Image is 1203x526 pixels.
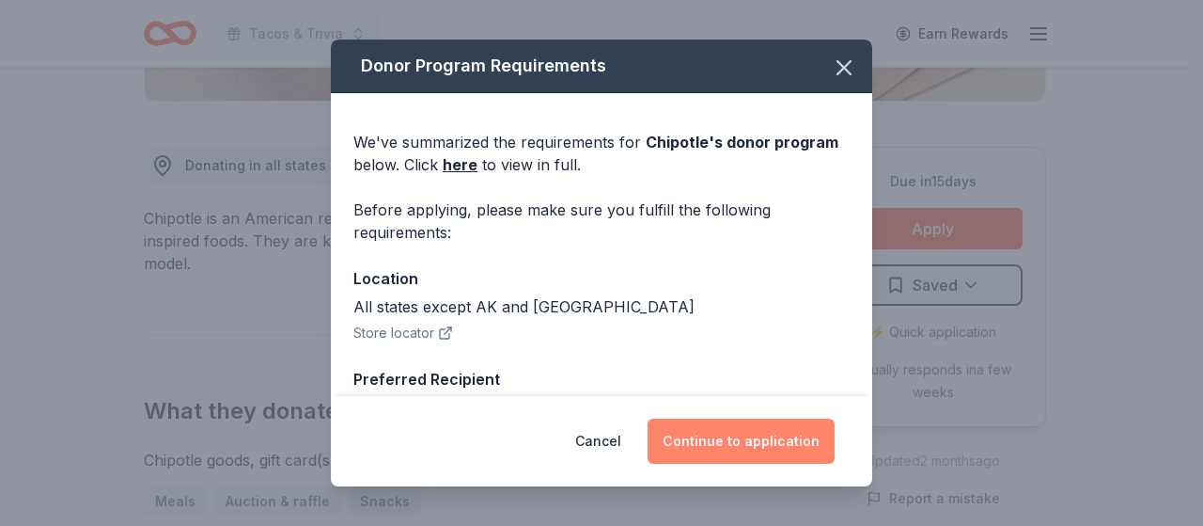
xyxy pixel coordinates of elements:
[353,367,850,391] div: Preferred Recipient
[575,419,621,464] button: Cancel
[646,133,838,151] span: Chipotle 's donor program
[443,153,477,176] a: here
[353,322,453,344] button: Store locator
[331,40,872,93] div: Donor Program Requirements
[353,295,850,318] div: All states except AK and [GEOGRAPHIC_DATA]
[353,131,850,176] div: We've summarized the requirements for below. Click to view in full.
[353,199,850,244] div: Before applying, please make sure you fulfill the following requirements:
[353,266,850,291] div: Location
[648,419,835,464] button: Continue to application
